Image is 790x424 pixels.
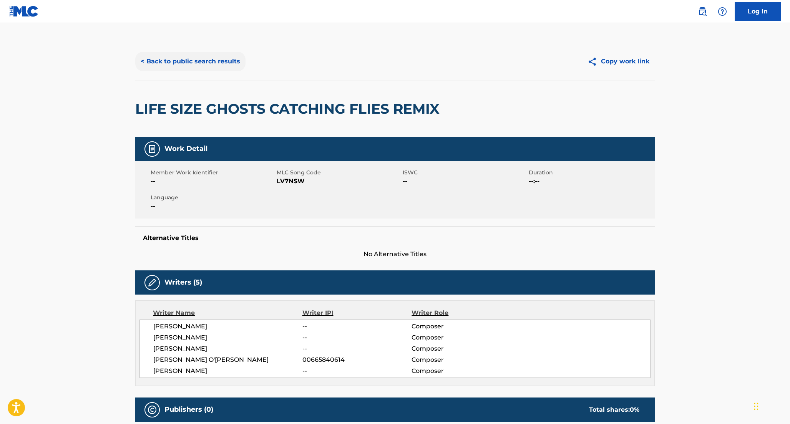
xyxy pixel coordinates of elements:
[151,177,275,186] span: --
[302,308,412,318] div: Writer IPI
[302,355,412,364] span: 00665840614
[302,322,412,331] span: --
[143,234,647,242] h5: Alternative Titles
[735,2,781,21] a: Log In
[718,7,727,16] img: help
[153,344,302,353] span: [PERSON_NAME]
[752,387,790,424] iframe: Chat Widget
[589,405,639,414] div: Total shares:
[529,169,653,177] span: Duration
[153,308,302,318] div: Writer Name
[153,322,302,331] span: [PERSON_NAME]
[153,355,302,364] span: [PERSON_NAME] O'[PERSON_NAME]
[302,366,412,376] span: --
[302,333,412,342] span: --
[715,4,730,19] div: Help
[151,169,275,177] span: Member Work Identifier
[151,194,275,202] span: Language
[164,144,207,153] h5: Work Detail
[412,344,511,353] span: Composer
[588,57,601,66] img: Copy work link
[148,405,157,414] img: Publishers
[412,333,511,342] span: Composer
[754,395,758,418] div: Drag
[403,169,527,177] span: ISWC
[582,52,655,71] button: Copy work link
[135,52,246,71] button: < Back to public search results
[277,177,401,186] span: LV7NSW
[153,333,302,342] span: [PERSON_NAME]
[148,144,157,154] img: Work Detail
[277,169,401,177] span: MLC Song Code
[630,406,639,413] span: 0 %
[153,366,302,376] span: [PERSON_NAME]
[412,308,511,318] div: Writer Role
[164,405,213,414] h5: Publishers (0)
[403,177,527,186] span: --
[135,250,655,259] span: No Alternative Titles
[698,7,707,16] img: search
[9,6,39,17] img: MLC Logo
[164,278,202,287] h5: Writers (5)
[695,4,710,19] a: Public Search
[135,100,443,118] h2: LIFE SIZE GHOSTS CATCHING FLIES REMIX
[412,355,511,364] span: Composer
[148,278,157,287] img: Writers
[151,202,275,211] span: --
[529,177,653,186] span: --:--
[412,322,511,331] span: Composer
[412,366,511,376] span: Composer
[302,344,412,353] span: --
